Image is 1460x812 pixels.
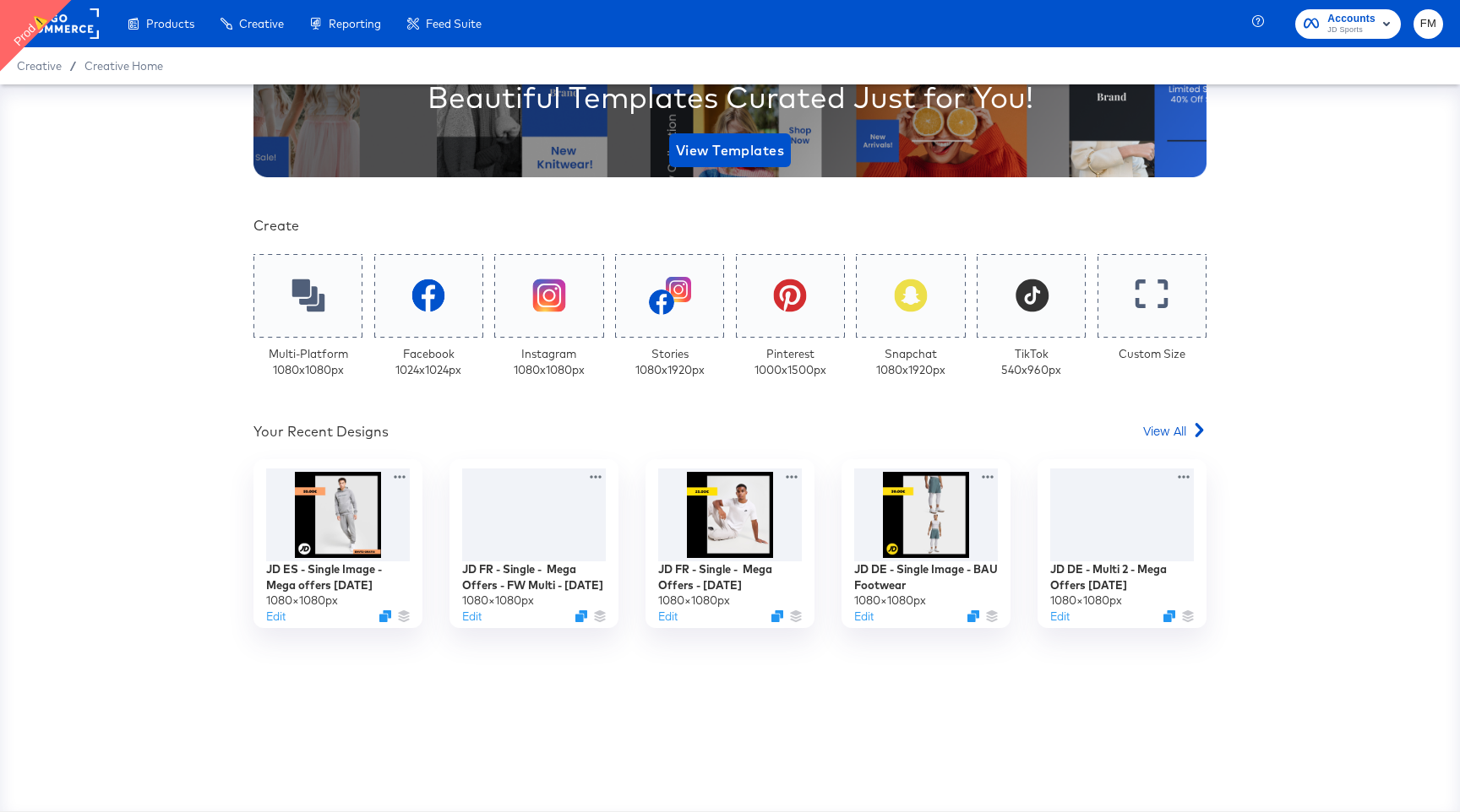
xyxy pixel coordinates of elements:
[1050,609,1070,625] button: Edit
[253,422,389,441] div: Your Recent Designs
[676,138,784,162] span: View Templates
[967,610,979,622] svg: Duplicate
[1327,10,1376,28] span: Accounts
[1050,593,1122,609] div: 1080 × 1080 px
[449,459,618,628] div: JD FR - Single - Mega Offers - FW Multi - [DATE]1080×1080pxEditDuplicate
[1038,459,1207,628] div: JD DE - Multi 2 - Mega Offers [DATE]1080×1080pxEditDuplicate
[854,609,874,625] button: Edit
[658,561,802,593] div: JD FR - Single - Mega Offers - [DATE]
[395,346,461,377] div: Facebook 1024 x 1024 px
[658,593,730,609] div: 1080 × 1080 px
[876,346,945,377] div: Snapchat 1080 x 1920 px
[462,561,606,593] div: JD FR - Single - Mega Offers - FW Multi - [DATE]
[575,610,587,622] svg: Duplicate
[1163,610,1175,622] svg: Duplicate
[266,593,338,609] div: 1080 × 1080 px
[84,59,163,73] a: Creative Home
[1119,346,1185,362] div: Custom Size
[462,609,482,625] button: Edit
[854,593,926,609] div: 1080 × 1080 px
[658,609,678,625] button: Edit
[635,346,705,377] div: Stories 1080 x 1920 px
[253,459,422,628] div: JD ES - Single Image - Mega offers [DATE]1080×1080pxEditDuplicate
[329,17,381,30] span: Reporting
[62,59,84,73] span: /
[426,17,482,30] span: Feed Suite
[266,609,286,625] button: Edit
[266,561,410,593] div: JD ES - Single Image - Mega offers [DATE]
[379,610,391,622] svg: Duplicate
[646,459,814,628] div: JD FR - Single - Mega Offers - [DATE]1080×1080pxEditDuplicate
[1001,346,1061,377] div: TikTok 540 x 960 px
[842,459,1011,628] div: JD DE - Single Image - BAU Footwear1080×1080pxEditDuplicate
[17,59,62,73] span: Creative
[428,76,1033,118] div: Beautiful Templates Curated Just for You!
[755,346,826,377] div: Pinterest 1000 x 1500 px
[1143,422,1207,447] a: View All
[771,610,783,622] svg: Duplicate
[1420,14,1436,34] span: FM
[253,216,1207,235] div: Create
[269,346,348,377] div: Multi-Platform 1080 x 1080 px
[1050,561,1194,593] div: JD DE - Multi 2 - Mega Offers [DATE]
[1327,24,1376,37] span: JD Sports
[669,133,791,167] button: View Templates
[1295,9,1401,39] button: AccountsJD Sports
[1414,9,1443,39] button: FM
[1143,422,1186,439] span: View All
[514,346,585,377] div: Instagram 1080 x 1080 px
[146,17,194,30] span: Products
[239,17,284,30] span: Creative
[462,593,534,609] div: 1080 × 1080 px
[854,561,998,593] div: JD DE - Single Image - BAU Footwear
